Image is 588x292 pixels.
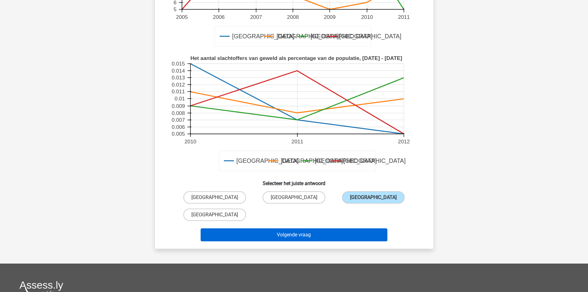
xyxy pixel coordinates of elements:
text: 2012 [398,138,410,145]
h6: Selecteer het juiste antwoord [165,176,423,186]
text: [GEOGRAPHIC_DATA] [310,33,372,40]
text: 5 [173,6,177,13]
text: 2011 [291,138,303,145]
text: [GEOGRAPHIC_DATA] [232,33,294,40]
text: [GEOGRAPHIC_DATA] [277,33,339,40]
text: [GEOGRAPHIC_DATA] [315,158,377,165]
text: [GEOGRAPHIC_DATA] [339,33,401,40]
text: 2010 [184,138,196,145]
text: 2005 [176,14,188,20]
text: 0.009 [172,103,185,109]
label: [GEOGRAPHIC_DATA] [263,191,325,204]
text: 2008 [287,14,298,20]
text: 0.008 [172,110,185,116]
text: 0.011 [172,89,185,95]
label: [GEOGRAPHIC_DATA] [342,191,405,204]
text: 2006 [213,14,224,20]
text: 0.01 [174,95,185,102]
text: 0.013 [172,74,185,81]
text: 2007 [250,14,262,20]
text: 0.007 [172,117,185,123]
text: 0.012 [172,82,185,88]
text: 0.005 [172,131,185,137]
text: 2011 [398,14,410,20]
text: [GEOGRAPHIC_DATA] [281,158,343,165]
text: 0.014 [172,68,185,74]
text: 2009 [324,14,336,20]
label: [GEOGRAPHIC_DATA] [183,191,246,204]
text: 2010 [361,14,373,20]
button: Volgende vraag [201,228,387,241]
text: [GEOGRAPHIC_DATA] [343,158,405,165]
text: 0.006 [172,124,185,130]
text: 0.015 [172,61,185,67]
text: [GEOGRAPHIC_DATA] [236,158,298,165]
label: [GEOGRAPHIC_DATA] [183,209,246,221]
text: Het aantal slachtoffers van geweld als percentage van de populatie, [DATE] - [DATE] [190,55,402,61]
